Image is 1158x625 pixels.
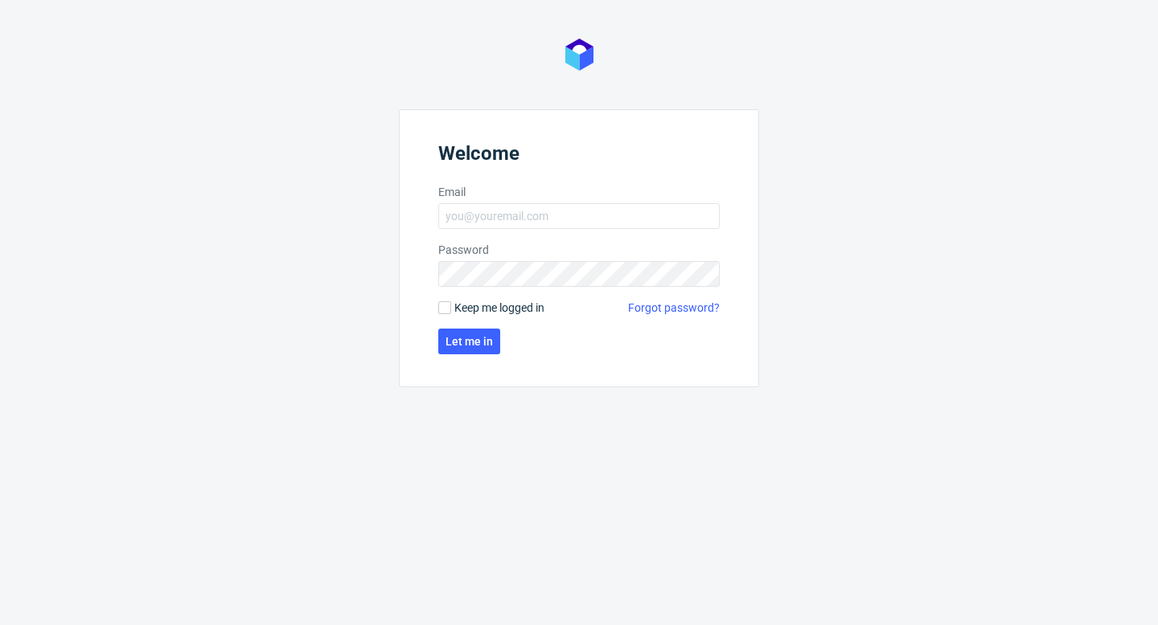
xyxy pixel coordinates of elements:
[438,203,720,229] input: you@youremail.com
[438,242,720,258] label: Password
[438,329,500,354] button: Let me in
[628,300,720,316] a: Forgot password?
[438,184,720,200] label: Email
[438,142,720,171] header: Welcome
[454,300,544,316] span: Keep me logged in
[446,336,493,347] span: Let me in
